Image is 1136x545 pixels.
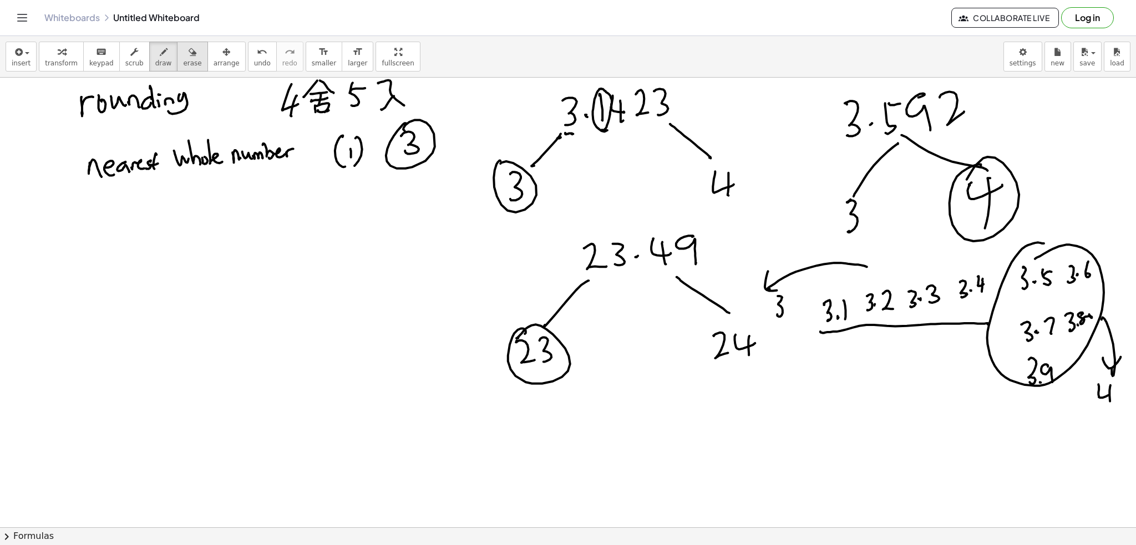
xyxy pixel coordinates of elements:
i: format_size [352,45,363,59]
button: arrange [207,42,246,72]
button: Log in [1061,7,1114,28]
button: insert [6,42,37,72]
span: scrub [125,59,144,67]
span: fullscreen [382,59,414,67]
button: fullscreen [376,42,420,72]
button: scrub [119,42,150,72]
span: draw [155,59,172,67]
span: keypad [89,59,114,67]
span: undo [254,59,271,67]
span: smaller [312,59,336,67]
span: larger [348,59,367,67]
span: load [1110,59,1124,67]
i: keyboard [96,45,106,59]
button: format_sizelarger [342,42,373,72]
span: new [1051,59,1064,67]
i: undo [257,45,267,59]
span: settings [1010,59,1036,67]
button: redoredo [276,42,303,72]
button: undoundo [248,42,277,72]
span: erase [183,59,201,67]
button: Collaborate Live [951,8,1059,28]
button: settings [1003,42,1042,72]
button: save [1073,42,1102,72]
button: transform [39,42,84,72]
span: insert [12,59,31,67]
span: redo [282,59,297,67]
span: save [1079,59,1095,67]
button: load [1104,42,1130,72]
button: erase [177,42,207,72]
a: Whiteboards [44,12,100,23]
button: keyboardkeypad [83,42,120,72]
i: redo [285,45,295,59]
span: arrange [214,59,240,67]
button: draw [149,42,178,72]
span: Collaborate Live [961,13,1049,23]
span: transform [45,59,78,67]
button: Toggle navigation [13,9,31,27]
i: format_size [318,45,329,59]
button: format_sizesmaller [306,42,342,72]
button: new [1044,42,1071,72]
